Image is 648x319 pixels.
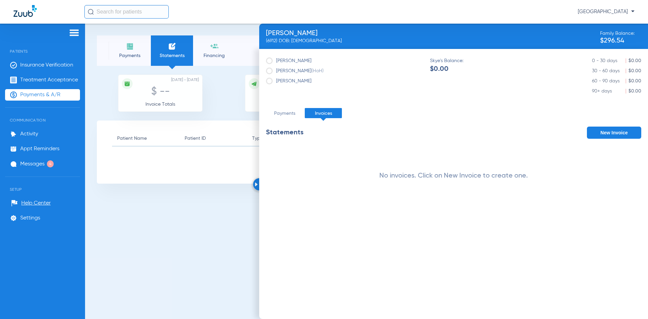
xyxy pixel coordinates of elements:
img: payments icon [126,42,134,50]
span: $0.00 [430,66,477,73]
div: [PERSON_NAME] [266,30,342,37]
img: invoices icon [168,42,176,50]
span: Statements [156,52,188,59]
p: No invoices. Click on New Invoice to create one. [266,172,641,179]
div: Patient ID [185,135,206,142]
li: $0.00 [592,68,641,74]
div: Patient Name [117,135,174,142]
li: $0.00 [592,88,641,95]
div: Patient ID [185,135,242,142]
span: Treatment Acceptance [20,77,78,83]
span: Settings [20,215,40,221]
img: icon [124,81,130,87]
img: financing icon [210,42,218,50]
div: Type [252,135,346,142]
span: Setup [5,177,80,192]
img: hamburger-icon [69,29,80,37]
span: 4 [47,160,54,167]
div: Skye's Balance: [430,57,477,73]
li: Payments [266,108,303,118]
span: 90+ days [592,88,626,95]
label: [PERSON_NAME] [266,68,324,74]
span: $296.54 [600,37,634,44]
span: Payments & A/R [20,91,60,98]
span: $ -- [151,87,170,97]
input: Search for patients [84,5,169,19]
div: Patient Name [117,135,147,142]
span: (HoH) [312,69,324,73]
span: Communication [5,108,80,123]
span: 30 - 60 days [592,68,626,74]
span: No Invoices For Selected Date Range [112,157,621,163]
img: Search Icon [88,9,94,15]
span: Payments [114,52,146,59]
span: 60 - 90 days [592,78,626,84]
span: [GEOGRAPHIC_DATA] [578,8,634,15]
span: [DATE] - [DATE] [171,77,199,83]
label: [PERSON_NAME] [266,57,312,64]
img: Zuub Logo [13,5,37,17]
span: Financing [198,52,230,59]
span: Messages [20,161,45,167]
span: 0 - 30 days [592,57,626,64]
span: Activity [20,131,38,137]
img: Arrow [255,182,258,186]
button: New Invoice [587,127,641,139]
label: [PERSON_NAME] [266,78,312,84]
div: (6912) DOB: [DEMOGRAPHIC_DATA] [266,37,342,44]
div: Statements [266,127,303,139]
span: Appt Reminders [20,145,59,152]
li: $0.00 [592,57,641,64]
li: $0.00 [592,78,641,84]
div: Type [252,135,263,142]
span: Help Center [21,200,51,207]
span: Insurance Verification [20,62,73,69]
a: Help Center [11,200,51,207]
span: Invoice Totals [145,102,175,107]
div: Family Balance: [600,30,634,44]
img: icon [251,81,257,87]
span: Patients [5,39,80,54]
li: Invoices [305,108,342,118]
